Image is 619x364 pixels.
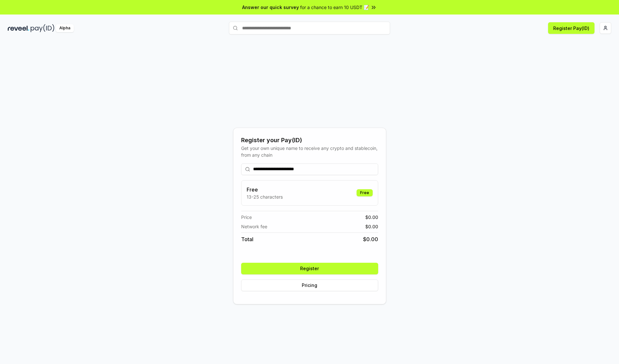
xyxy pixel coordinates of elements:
[365,214,378,221] span: $ 0.00
[247,186,283,193] h3: Free
[241,263,378,274] button: Register
[56,24,74,32] div: Alpha
[241,145,378,158] div: Get your own unique name to receive any crypto and stablecoin, from any chain
[363,235,378,243] span: $ 0.00
[365,223,378,230] span: $ 0.00
[300,4,369,11] span: for a chance to earn 10 USDT 📝
[247,193,283,200] p: 13-25 characters
[241,136,378,145] div: Register your Pay(ID)
[548,22,594,34] button: Register Pay(ID)
[31,24,54,32] img: pay_id
[241,223,267,230] span: Network fee
[241,235,253,243] span: Total
[242,4,299,11] span: Answer our quick survey
[241,280,378,291] button: Pricing
[8,24,29,32] img: reveel_dark
[241,214,252,221] span: Price
[357,189,373,196] div: Free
